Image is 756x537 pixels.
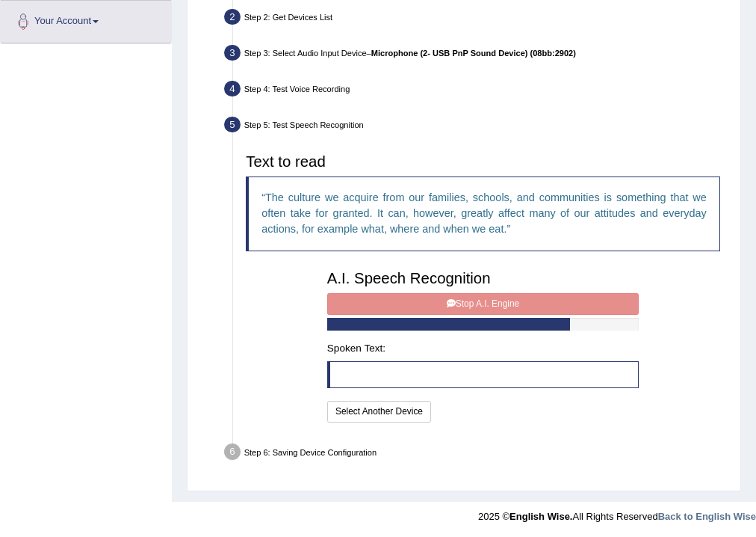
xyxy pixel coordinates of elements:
div: 2025 © All Rights Reserved [478,502,756,524]
a: Your Account [1,1,171,38]
strong: English Wise. [509,511,572,522]
div: Step 6: Saving Device Configuration [219,440,735,467]
a: Back to English Wise [658,511,756,522]
span: – [367,49,576,58]
h3: Text to read [246,153,720,170]
div: Step 2: Get Devices List [219,5,735,33]
b: Microphone (2- USB PnP Sound Device) (08bb:2902) [371,49,576,58]
h3: A.I. Speech Recognition [327,270,639,286]
q: The culture we acquire from our families, schools, and communities is something that we often tak... [261,191,707,236]
div: Step 3: Select Audio Input Device [219,41,735,69]
button: Select Another Device [327,401,431,423]
h4: Spoken Text: [327,343,639,355]
div: Step 5: Test Speech Recognition [219,113,735,141]
div: Step 4: Test Voice Recording [219,77,735,105]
